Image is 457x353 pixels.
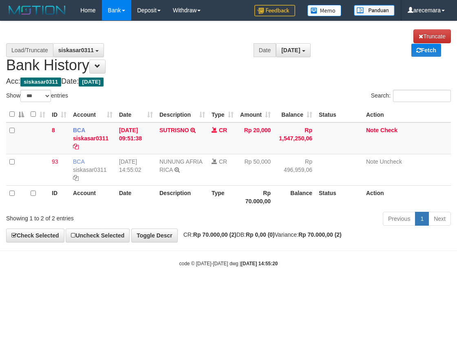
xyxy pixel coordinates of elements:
[307,5,342,16] img: Button%20Memo.svg
[73,135,108,142] a: siskasar0311
[179,261,278,266] small: code © [DATE]-[DATE] dwg |
[159,127,189,133] a: SUTRISNO
[52,158,58,165] span: 93
[73,175,79,181] a: Copy siskasar0311 to clipboard
[116,107,156,122] th: Date: activate to sort column ascending
[49,107,70,122] th: ID: activate to sort column ascending
[73,143,79,150] a: Copy siskasar0311 to clipboard
[6,29,451,73] h1: Bank History
[6,4,68,16] img: MOTION_logo.png
[116,154,156,185] td: [DATE] 14:55:02
[237,185,274,209] th: Rp 70.000,00
[316,185,363,209] th: Status
[27,107,49,122] th: : activate to sort column ascending
[79,78,104,87] span: [DATE]
[156,107,208,122] th: Description: activate to sort column ascending
[413,29,451,43] a: Truncate
[70,107,116,122] th: Account: activate to sort column ascending
[383,212,415,226] a: Previous
[159,158,202,173] a: NUNUNG AFRIA RICA
[354,5,395,16] img: panduan.png
[366,158,378,165] a: Note
[116,122,156,154] td: [DATE] 09:51:38
[73,127,85,133] span: BCA
[66,229,130,242] a: Uncheck Selected
[415,212,429,226] a: 1
[298,231,342,238] strong: Rp 70.000,00 (2)
[246,231,275,238] strong: Rp 0,00 (0)
[380,158,402,165] a: Uncheck
[20,78,61,87] span: siskasar0311
[208,185,237,209] th: Type
[363,107,451,122] th: Action
[6,43,53,57] div: Load/Truncate
[274,154,316,185] td: Rp 496,959,06
[6,211,184,222] div: Showing 1 to 2 of 2 entries
[52,127,55,133] span: 8
[193,231,236,238] strong: Rp 70.000,00 (2)
[241,261,278,266] strong: [DATE] 14:55:20
[254,5,295,16] img: Feedback.jpg
[73,167,107,173] a: siskasar0311
[380,127,397,133] a: Check
[73,158,84,165] span: BCA
[316,107,363,122] th: Status
[116,185,156,209] th: Date
[156,185,208,209] th: Description
[274,185,316,209] th: Balance
[6,107,27,122] th: : activate to sort column descending
[6,90,68,102] label: Show entries
[237,122,274,154] td: Rp 20,000
[6,78,451,86] h4: Acc: Date:
[179,231,342,238] span: CR: DB: Variance:
[411,44,441,57] a: Fetch
[363,185,451,209] th: Action
[371,90,451,102] label: Search:
[274,122,316,154] td: Rp 1,547,250,06
[276,43,310,57] button: [DATE]
[53,43,104,57] button: siskasar0311
[49,185,70,209] th: ID
[393,90,451,102] input: Search:
[254,43,276,57] div: Date
[281,47,300,53] span: [DATE]
[219,158,227,165] span: CR
[219,127,227,133] span: CR
[70,185,116,209] th: Account
[274,107,316,122] th: Balance: activate to sort column ascending
[131,229,178,242] a: Toggle Descr
[237,154,274,185] td: Rp 50,000
[58,47,94,53] span: siskasar0311
[20,90,51,102] select: Showentries
[428,212,451,226] a: Next
[237,107,274,122] th: Amount: activate to sort column ascending
[208,107,237,122] th: Type: activate to sort column ascending
[6,229,64,242] a: Check Selected
[366,127,379,133] a: Note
